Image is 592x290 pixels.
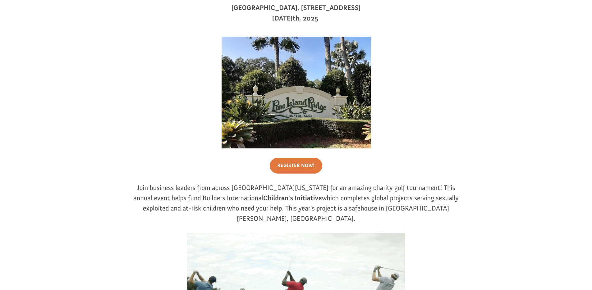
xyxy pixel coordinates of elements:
span: [GEOGRAPHIC_DATA] , [GEOGRAPHIC_DATA] [17,19,85,24]
img: emoji thumbsUp [11,13,16,18]
span: which completes global projects serving sexually exploited and at-risk children who need your hel... [143,194,459,223]
img: US.png [11,19,16,24]
div: [PERSON_NAME] donated $50 [11,6,85,19]
span: Join business leaders from across [GEOGRAPHIC_DATA][US_STATE] for an amazing charity golf tournam... [133,184,455,202]
b: th, 2025 [293,14,318,22]
p: [GEOGRAPHIC_DATA], [STREET_ADDRESS] [128,2,464,13]
a: Register Now! [270,158,323,174]
b: Children’s Initiative [263,194,322,202]
button: Donate [88,10,116,21]
img: 9e88c3cc2981c775ed420e79d7586c6bl-m1750256929od-w480_h360 [222,37,371,148]
b: [DATE] [272,14,292,22]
